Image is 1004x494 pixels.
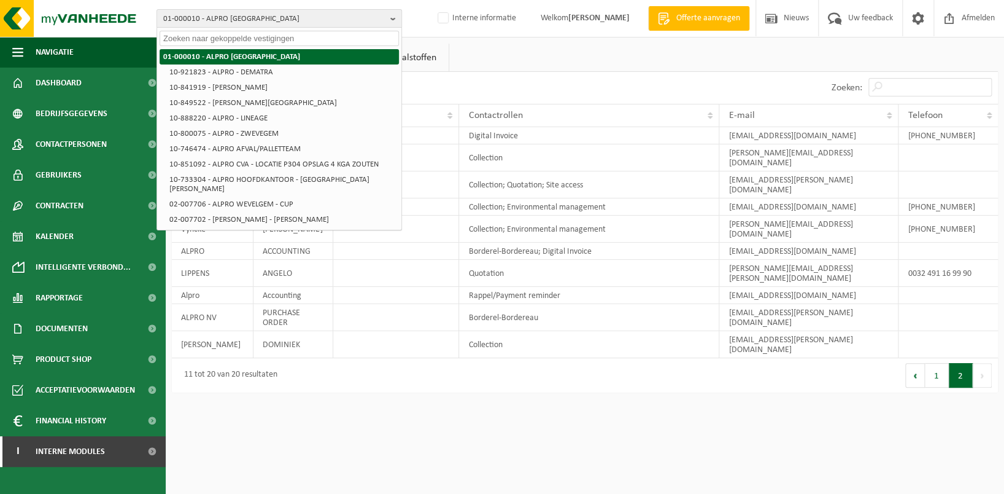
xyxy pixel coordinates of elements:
[459,287,719,304] td: Rappel/Payment reminder
[172,304,253,331] td: ALPRO NV
[719,304,898,331] td: [EMAIL_ADDRESS][PERSON_NAME][DOMAIN_NAME]
[468,111,522,120] span: Contactrollen
[719,260,898,287] td: [PERSON_NAME][EMAIL_ADDRESS][PERSON_NAME][DOMAIN_NAME]
[172,243,253,260] td: ALPRO
[459,331,719,358] td: Collection
[36,37,74,68] span: Navigatie
[253,304,333,331] td: PURCHASE ORDER
[832,83,862,93] label: Zoeken:
[36,129,107,160] span: Contactpersonen
[166,172,399,197] li: 10-733304 - ALPRO HOOFDKANTOOR - [GEOGRAPHIC_DATA][PERSON_NAME]
[166,141,399,157] li: 10-746474 - ALPRO AFVAL/PALLETTEAM
[925,363,949,388] button: 1
[898,216,998,243] td: [PHONE_NUMBER]
[973,363,992,388] button: Next
[166,126,399,141] li: 10-800075 - ALPRO - ZWEVEGEM
[36,313,88,344] span: Documenten
[36,252,131,283] span: Intelligente verbond...
[898,198,998,216] td: [PHONE_NUMBER]
[36,436,105,467] span: Interne modules
[719,171,898,198] td: [EMAIL_ADDRESS][PERSON_NAME][DOMAIN_NAME]
[160,31,399,46] input: Zoeken naar gekoppelde vestigingen
[459,304,719,331] td: Borderel-Bordereau
[166,111,399,126] li: 10-888220 - ALPRO - LINEAGE
[568,14,630,23] strong: [PERSON_NAME]
[166,65,399,80] li: 10-921823 - ALPRO - DEMATRA
[435,9,516,28] label: Interne informatie
[163,10,385,28] span: 01-000010 - ALPRO [GEOGRAPHIC_DATA]
[949,363,973,388] button: 2
[648,6,749,31] a: Offerte aanvragen
[719,243,898,260] td: [EMAIL_ADDRESS][DOMAIN_NAME]
[36,344,91,375] span: Product Shop
[719,198,898,216] td: [EMAIL_ADDRESS][DOMAIN_NAME]
[459,216,719,243] td: Collection; Environmental management
[719,144,898,171] td: [PERSON_NAME][EMAIL_ADDRESS][DOMAIN_NAME]
[898,260,998,287] td: 0032 491 16 99 90
[719,216,898,243] td: [PERSON_NAME][EMAIL_ADDRESS][DOMAIN_NAME]
[166,212,399,227] li: 02-007702 - [PERSON_NAME] - [PERSON_NAME]
[459,127,719,144] td: Digital Invoice
[459,243,719,260] td: Borderel-Bordereau; Digital Invoice
[459,144,719,171] td: Collection
[253,243,333,260] td: ACCOUNTING
[673,12,743,25] span: Offerte aanvragen
[172,260,253,287] td: LIPPENS
[163,53,300,61] strong: 01-000010 - ALPRO [GEOGRAPHIC_DATA]
[36,406,106,436] span: Financial History
[905,363,925,388] button: Previous
[898,127,998,144] td: [PHONE_NUMBER]
[36,68,82,98] span: Dashboard
[459,198,719,216] td: Collection; Environmental management
[908,111,942,120] span: Telefoon
[459,171,719,198] td: Collection; Quotation; Site access
[172,331,253,358] td: [PERSON_NAME]
[719,331,898,358] td: [EMAIL_ADDRESS][PERSON_NAME][DOMAIN_NAME]
[166,197,399,212] li: 02-007706 - ALPRO WEVELGEM - CUP
[172,287,253,304] td: Alpro
[719,127,898,144] td: [EMAIL_ADDRESS][DOMAIN_NAME]
[362,44,449,72] a: Uw afvalstoffen
[36,375,135,406] span: Acceptatievoorwaarden
[253,260,333,287] td: ANGELO
[12,436,23,467] span: I
[36,221,74,252] span: Kalender
[253,331,333,358] td: DOMINIEK
[728,111,754,120] span: E-mail
[36,160,82,190] span: Gebruikers
[719,287,898,304] td: [EMAIL_ADDRESS][DOMAIN_NAME]
[166,157,399,172] li: 10-851092 - ALPRO CVA - LOCATIE P304 OPSLAG 4 KGA ZOUTEN
[166,80,399,95] li: 10-841919 - [PERSON_NAME]
[459,260,719,287] td: Quotation
[166,95,399,111] li: 10-849522 - [PERSON_NAME][GEOGRAPHIC_DATA]
[156,9,402,28] button: 01-000010 - ALPRO [GEOGRAPHIC_DATA]
[36,283,83,313] span: Rapportage
[36,98,107,129] span: Bedrijfsgegevens
[253,287,333,304] td: Accounting
[36,190,83,221] span: Contracten
[178,364,277,386] div: 11 tot 20 van 20 resultaten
